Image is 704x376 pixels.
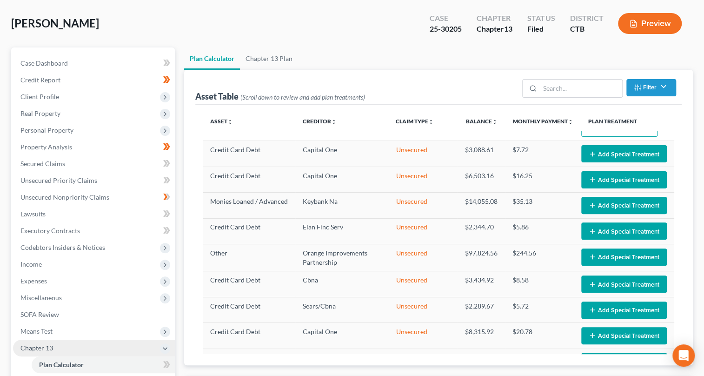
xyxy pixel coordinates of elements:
[513,118,573,125] a: Monthly Paymentunfold_more
[13,172,175,189] a: Unsecured Priority Claims
[458,141,505,167] td: $3,088.61
[389,141,458,167] td: Unsecured
[20,227,80,235] span: Executory Contracts
[505,193,574,218] td: $35.13
[540,80,622,97] input: Search...
[20,176,97,184] span: Unsecured Priority Claims
[20,126,73,134] span: Personal Property
[458,244,505,271] td: $97,824.56
[568,119,573,125] i: unfold_more
[13,222,175,239] a: Executory Contracts
[581,327,667,344] button: Add Special Treatment
[505,141,574,167] td: $7.72
[240,47,298,70] a: Chapter 13 Plan
[389,244,458,271] td: Unsecured
[458,297,505,322] td: $2,289.67
[203,271,296,297] td: Credit Card Debt
[295,297,389,322] td: Sears/Cbna
[13,139,175,155] a: Property Analysis
[240,93,365,101] span: (Scroll down to review and add plan treatments)
[13,206,175,222] a: Lawsuits
[295,323,389,349] td: Capital One
[20,243,105,251] span: Codebtors Insiders & Notices
[458,323,505,349] td: $8,315.92
[20,143,72,151] span: Property Analysis
[505,244,574,271] td: $244.56
[581,171,667,188] button: Add Special Treatment
[581,275,667,293] button: Add Special Treatment
[13,155,175,172] a: Secured Claims
[389,167,458,192] td: Unsecured
[20,277,47,285] span: Expenses
[458,193,505,218] td: $14,055.08
[389,349,458,374] td: Unsecured
[303,118,337,125] a: Creditorunfold_more
[20,160,65,168] span: Secured Claims
[20,344,53,352] span: Chapter 13
[458,271,505,297] td: $3,434.92
[527,24,555,34] div: Filed
[20,294,62,302] span: Miscellaneous
[396,118,434,125] a: Claim Typeunfold_more
[505,167,574,192] td: $16.25
[13,55,175,72] a: Case Dashboard
[672,344,695,367] div: Open Intercom Messenger
[210,118,233,125] a: Assetunfold_more
[203,218,296,244] td: Credit Card Debt
[458,349,505,374] td: $7,627.92
[581,222,667,240] button: Add Special Treatment
[20,260,42,268] span: Income
[295,244,389,271] td: Orange Improvements Partnership
[570,13,603,24] div: District
[203,244,296,271] td: Other
[505,218,574,244] td: $5.86
[626,79,676,96] button: Filter
[20,193,109,201] span: Unsecured Nonpriority Claims
[581,197,667,214] button: Add Special Treatment
[227,119,233,125] i: unfold_more
[505,323,574,349] td: $20.78
[295,141,389,167] td: Capital One
[430,24,462,34] div: 25-30205
[389,297,458,322] td: Unsecured
[505,349,574,374] td: $19.06
[618,13,682,34] button: Preview
[492,119,498,125] i: unfold_more
[581,112,674,131] th: Plan Treatment
[203,323,296,349] td: Credit Card Debt
[203,167,296,192] td: Credit Card Debt
[527,13,555,24] div: Status
[428,119,434,125] i: unfold_more
[505,271,574,297] td: $8.58
[295,271,389,297] td: Cbna
[389,193,458,218] td: Unsecured
[389,218,458,244] td: Unsecured
[195,91,365,102] div: Asset Table
[203,349,296,374] td: Credit Card Debt
[20,76,60,84] span: Credit Report
[581,353,667,370] button: Add Special Treatment
[458,167,505,192] td: $6,503.16
[458,218,505,244] td: $2,344.70
[295,349,389,374] td: Thd/Cbna
[203,297,296,322] td: Credit Card Debt
[581,145,667,162] button: Add Special Treatment
[504,24,512,33] span: 13
[39,361,84,369] span: Plan Calculator
[466,118,498,125] a: Balanceunfold_more
[32,356,175,373] a: Plan Calculator
[20,327,53,335] span: Means Test
[581,302,667,319] button: Add Special Treatment
[20,210,46,218] span: Lawsuits
[13,306,175,323] a: SOFA Review
[477,24,512,34] div: Chapter
[295,193,389,218] td: Keybank Na
[295,218,389,244] td: Elan Finc Serv
[505,297,574,322] td: $5.72
[430,13,462,24] div: Case
[331,119,337,125] i: unfold_more
[295,167,389,192] td: Capital One
[184,47,240,70] a: Plan Calculator
[203,193,296,218] td: Monies Loaned / Advanced
[477,13,512,24] div: Chapter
